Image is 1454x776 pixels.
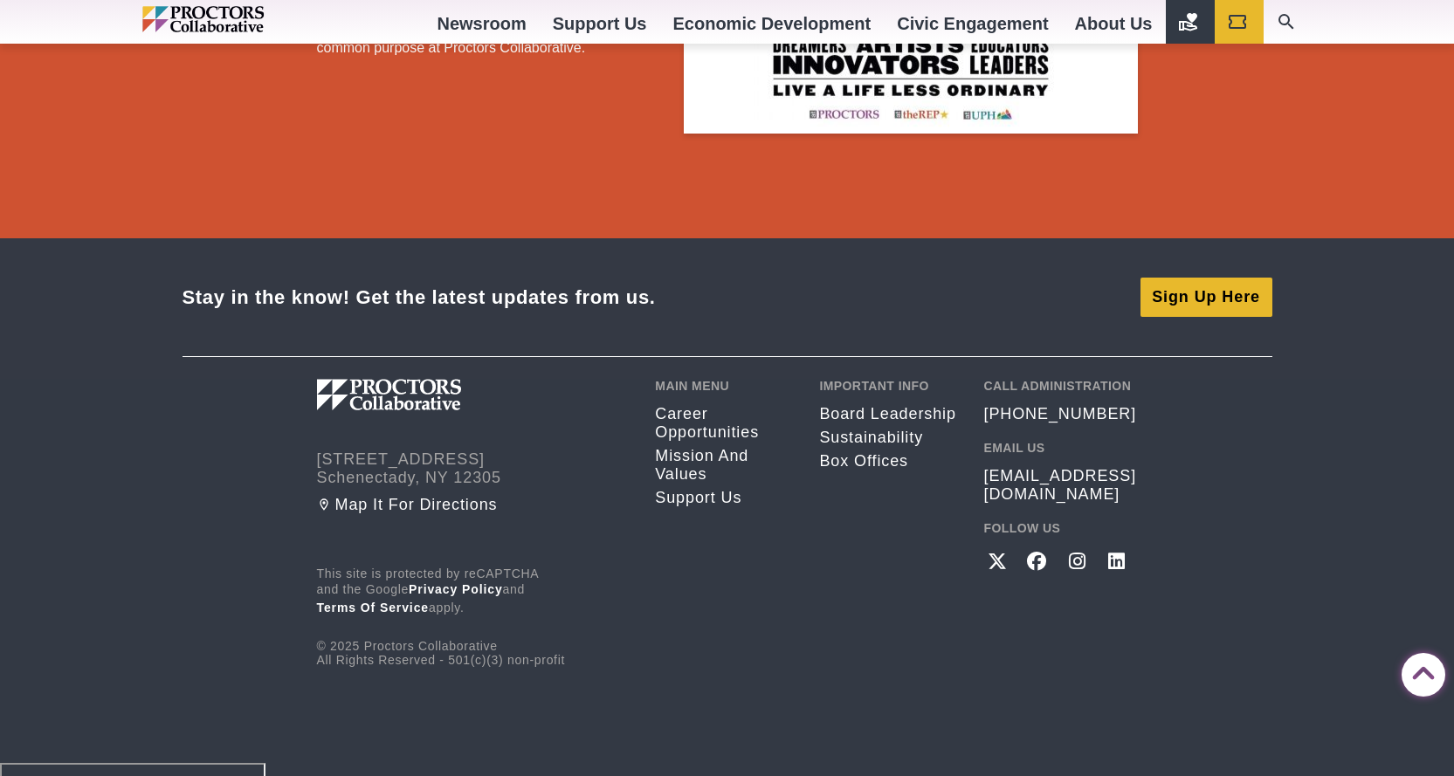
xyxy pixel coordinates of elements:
[983,467,1137,504] a: [EMAIL_ADDRESS][DOMAIN_NAME]
[317,496,630,514] a: Map it for directions
[142,6,339,32] img: Proctors logo
[409,582,503,596] a: Privacy Policy
[1140,278,1272,316] a: Sign Up Here
[1402,654,1437,689] a: Back to Top
[983,405,1136,423] a: [PHONE_NUMBER]
[183,285,656,309] div: Stay in the know! Get the latest updates from us.
[655,379,793,393] h2: Main Menu
[983,379,1137,393] h2: Call Administration
[317,450,630,487] address: [STREET_ADDRESS] Schenectady, NY 12305
[655,489,793,507] a: Support Us
[983,441,1137,455] h2: Email Us
[317,379,553,410] img: Proctors logo
[655,447,793,484] a: Mission and Values
[819,452,957,470] a: Box Offices
[819,405,957,423] a: Board Leadership
[655,405,793,442] a: Career opportunities
[317,601,430,615] a: Terms of Service
[317,567,630,617] p: This site is protected by reCAPTCHA and the Google and apply.
[983,521,1137,535] h2: Follow Us
[317,567,630,667] div: © 2025 Proctors Collaborative All Rights Reserved - 501(c)(3) non-profit
[819,379,957,393] h2: Important Info
[819,429,957,447] a: Sustainability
